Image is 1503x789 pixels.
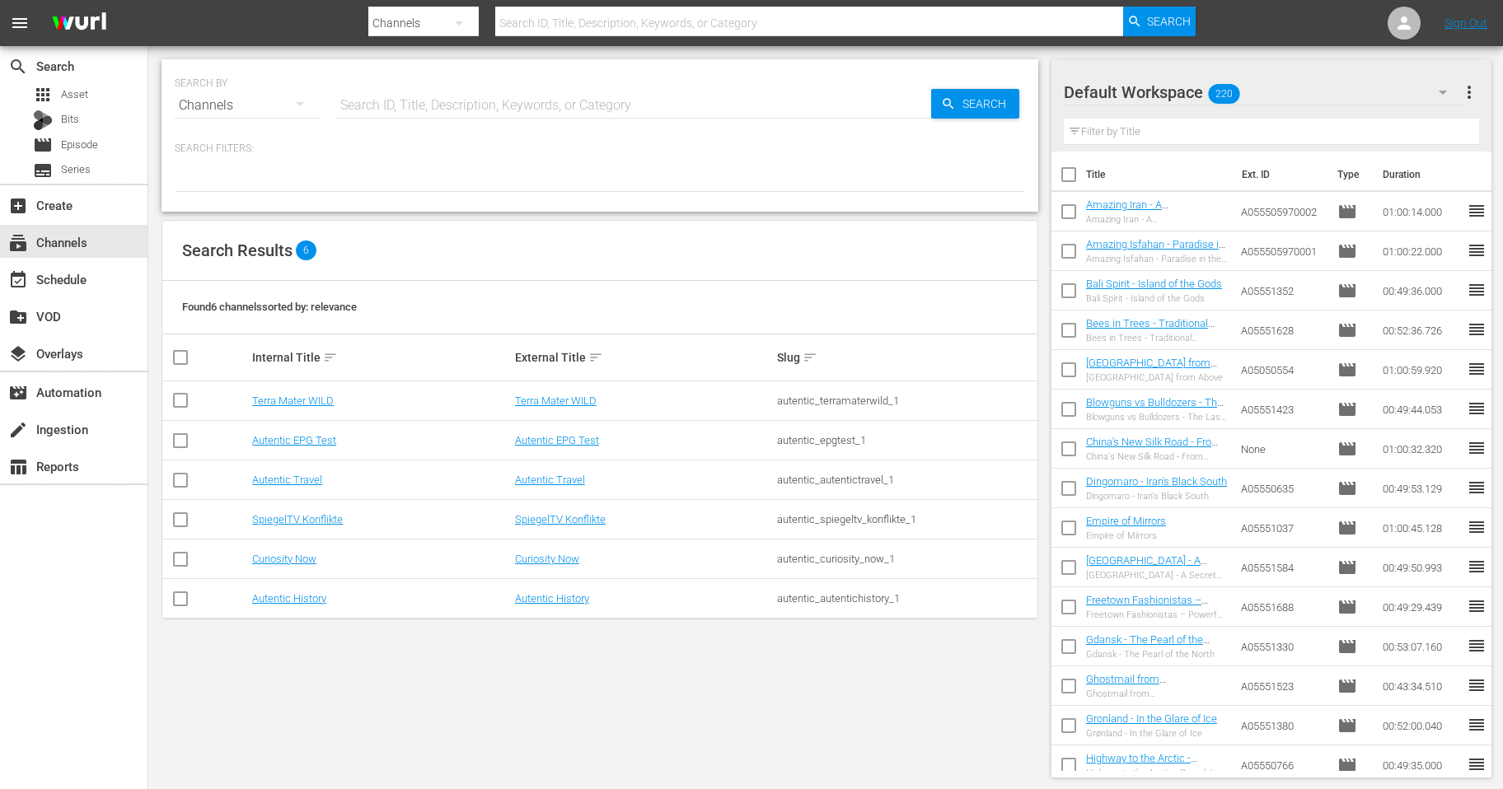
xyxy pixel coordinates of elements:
span: Episode [1337,637,1357,656]
th: Ext. ID [1232,152,1328,198]
button: Search [931,89,1019,119]
span: Episode [1337,518,1357,538]
div: Slug [777,348,1035,367]
span: Bits [61,111,79,128]
span: Search Results [182,240,293,260]
a: Bees in Trees - Traditional Beekeeping in [GEOGRAPHIC_DATA] [1086,317,1215,354]
a: Amazing Isfahan - Paradise in the Heart of [GEOGRAPHIC_DATA] [1086,238,1225,275]
td: A05551330 [1234,627,1332,666]
span: reorder [1467,359,1487,379]
span: 220 [1208,77,1239,111]
td: 00:52:00.040 [1376,706,1467,745]
button: more_vert [1459,72,1479,112]
span: Search [1147,7,1191,36]
span: Episode [61,137,98,153]
div: Blowguns vs Bulldozers - The Last Nomads of the [GEOGRAPHIC_DATA] [1086,412,1228,423]
span: reorder [1467,399,1487,418]
a: Autentic EPG Test [515,434,599,446]
button: Search [1123,7,1196,36]
a: Gronland - In the Glare of Ice [1086,712,1217,725]
th: Type [1327,152,1373,198]
a: Autentic History [252,592,326,605]
a: Sign Out [1444,16,1487,30]
td: 01:00:32.320 [1376,429,1467,469]
div: Bali Spirit - Island of the Gods [1086,293,1222,304]
a: China's New Silk Road - From [GEOGRAPHIC_DATA] to [GEOGRAPHIC_DATA] [1086,436,1221,473]
div: Highway to the Arctic - Canada's Ice Roads [1086,768,1228,778]
th: Duration [1373,152,1472,198]
a: Curiosity Now [252,553,316,565]
div: Ghostmail from [GEOGRAPHIC_DATA] [1086,689,1228,699]
a: Ghostmail from [GEOGRAPHIC_DATA] [1086,673,1186,698]
span: VOD [8,307,28,327]
span: Episode [33,135,53,155]
span: Found 6 channels sorted by: relevance [182,301,357,313]
td: 00:43:34.510 [1376,666,1467,706]
span: Search [8,57,28,77]
span: reorder [1467,715,1487,735]
span: reorder [1467,280,1487,300]
div: Bits [33,110,53,130]
td: A05550766 [1234,745,1332,785]
span: reorder [1467,201,1487,221]
span: reorder [1467,636,1487,656]
span: reorder [1467,675,1487,695]
span: Episode [1337,439,1357,459]
a: Autentic EPG Test [252,434,336,446]
td: 01:00:45.128 [1376,508,1467,548]
div: Freetown Fashionistas – Powerful Women in [GEOGRAPHIC_DATA] [1086,609,1228,620]
span: Episode [1337,241,1357,261]
span: reorder [1467,320,1487,339]
a: SpiegelTV Konflikte [252,513,343,525]
span: Asset [33,85,53,105]
td: 00:49:35.000 [1376,745,1467,785]
div: autentic_autentichistory_1 [777,592,1035,605]
a: Dingomaro - Iran's Black South [1086,475,1227,488]
div: Grønland - In the Glare of Ice [1086,728,1217,739]
span: sort [803,350,817,365]
span: reorder [1467,754,1487,774]
span: Create [8,196,28,216]
a: Amazing Iran - A [DEMOGRAPHIC_DATA] Wedding [1086,198,1195,236]
td: 00:49:29.439 [1376,587,1467,627]
span: 6 [296,240,316,260]
span: Search [956,89,1019,119]
span: Schedule [8,270,28,290]
span: reorder [1467,557,1487,577]
span: Episode [1337,360,1357,380]
td: A05050554 [1234,350,1332,390]
a: Curiosity Now [515,553,579,565]
td: 01:00:14.000 [1376,192,1467,231]
td: None [1234,429,1332,469]
div: autentic_curiosity_now_1 [777,553,1035,565]
span: Episode [1337,716,1357,735]
a: [GEOGRAPHIC_DATA] - A Secret Beauty [1086,554,1207,579]
span: Episode [1337,479,1357,498]
td: A05551352 [1234,271,1332,310]
span: Series [61,161,91,178]
span: Episode [1337,755,1357,775]
a: [GEOGRAPHIC_DATA] from Above [1086,357,1217,381]
a: Terra Mater WILD [515,394,597,407]
td: A05550635 [1234,469,1332,508]
div: Default Workspace [1064,69,1463,115]
span: reorder [1467,517,1487,537]
img: ans4CAIJ8jUAAAAAAAAAAAAAAAAAAAAAAAAgQb4GAAAAAAAAAAAAAAAAAAAAAAAAJMjXAAAAAAAAAAAAAAAAAAAAAAAAgAT5G... [40,4,119,43]
span: Episode [1337,676,1357,696]
span: more_vert [1459,82,1479,102]
td: 00:49:44.053 [1376,390,1467,429]
span: Automation [8,383,28,403]
div: Bees in Trees - Traditional Beekeeping in [GEOGRAPHIC_DATA] [1086,333,1228,343]
span: sort [588,350,603,365]
span: reorder [1467,438,1487,458]
span: Reports [8,457,28,477]
span: sort [323,350,338,365]
div: [GEOGRAPHIC_DATA] - A Secret Beauty [1086,570,1228,581]
span: Asset [61,86,88,103]
td: A05551380 [1234,706,1332,745]
a: Blowguns vs Bulldozers - The Last Nomads of the [GEOGRAPHIC_DATA] [1086,396,1224,433]
div: Amazing Isfahan - Paradise in the Heart of [GEOGRAPHIC_DATA] [1086,254,1228,264]
a: Autentic Travel [515,474,585,486]
span: Overlays [8,344,28,364]
div: autentic_spiegeltv_konflikte_1 [777,513,1035,525]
